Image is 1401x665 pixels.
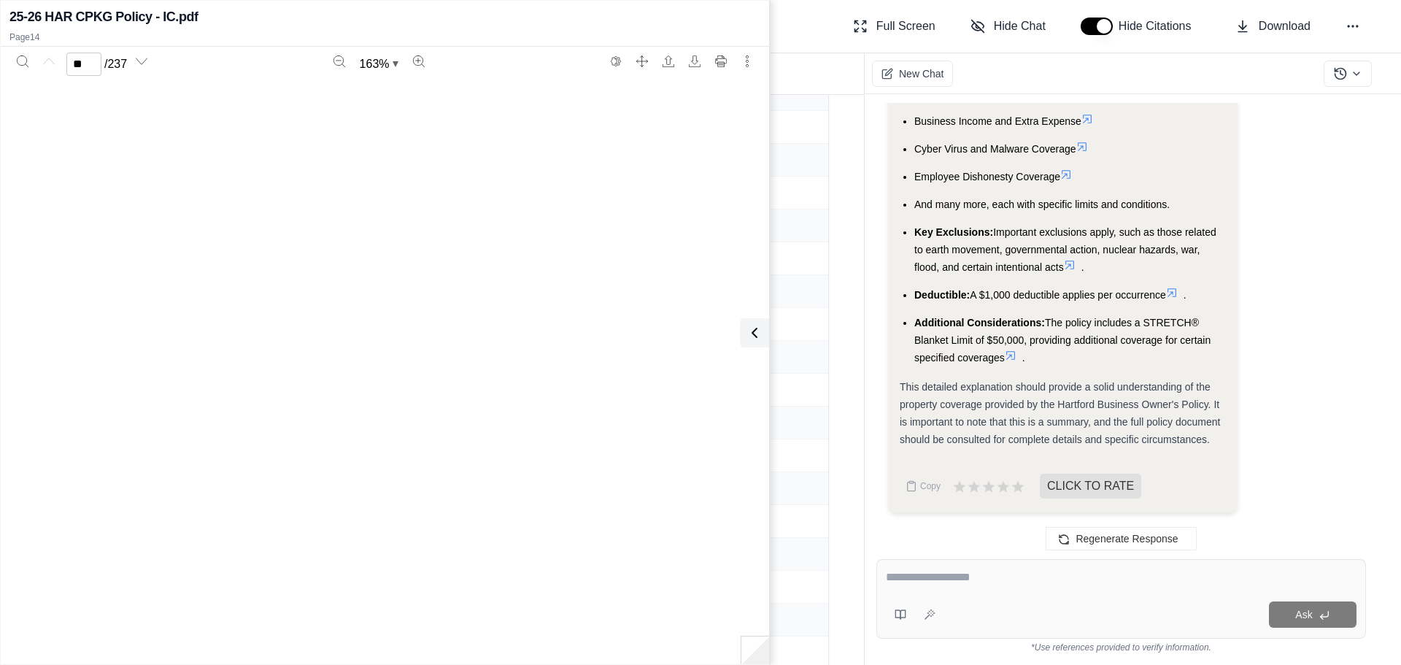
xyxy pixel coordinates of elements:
span: . [1022,352,1025,364]
span: Important exclusions apply, such as those related to earth movement, governmental action, nuclear... [914,226,1216,273]
button: Open file [657,50,680,73]
span: Employee Dishonesty Coverage [914,171,1060,182]
span: Cyber Virus and Malware Coverage [914,143,1076,155]
span: Hide Citations [1119,18,1200,35]
button: Full Screen [847,12,941,41]
span: Additional Considerations: [914,317,1045,328]
button: New Chat [872,61,953,87]
button: Next page [130,50,153,73]
span: A $1,000 deductible applies per occurrence [970,289,1166,301]
button: Hide Chat [965,12,1051,41]
button: Download [683,50,706,73]
span: Ask [1295,609,1312,620]
span: . [1081,261,1084,273]
button: Download [1230,12,1316,41]
span: CLICK TO RATE [1040,474,1141,499]
button: Print [709,50,733,73]
div: *Use references provided to verify information. [876,639,1366,653]
span: And many more, each with specific limits and conditions. [914,199,1170,210]
span: / 237 [104,55,127,73]
button: Switch to the dark theme [604,50,628,73]
button: Ask [1269,601,1356,628]
button: Zoom in [407,50,431,73]
button: Previous page [37,50,61,73]
button: Search [11,50,34,73]
span: Deductible: [914,289,970,301]
button: More actions [736,50,759,73]
span: Business Income and Extra Expense [914,115,1081,127]
button: Zoom out [328,50,351,73]
span: . [1184,289,1186,301]
button: Regenerate Response [1046,527,1196,550]
span: Full Screen [876,18,935,35]
span: Regenerate Response [1076,533,1178,545]
span: Copy [920,480,941,492]
button: Copy [900,472,946,501]
h2: 25-26 HAR CPKG Policy - IC.pdf [9,7,198,27]
input: Enter a page number [66,53,101,76]
span: Key Exclusions: [914,226,993,238]
span: The policy includes a STRETCH® Blanket Limit of $50,000, providing additional coverage for certai... [914,317,1211,364]
span: New Chat [899,66,943,81]
p: Page 14 [9,31,760,43]
button: Full screen [630,50,654,73]
button: Zoom document [354,53,404,76]
span: Download [1259,18,1311,35]
span: Hide Chat [994,18,1046,35]
span: 163 % [360,55,390,73]
span: This detailed explanation should provide a solid understanding of the property coverage provided ... [900,381,1220,445]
